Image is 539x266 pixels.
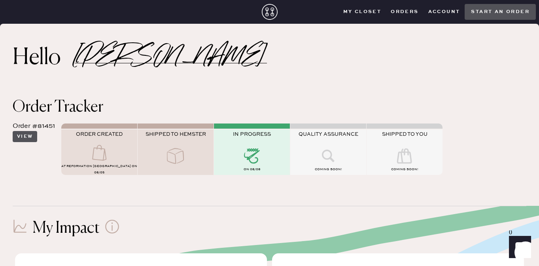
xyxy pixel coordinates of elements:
h2: Hello [13,49,75,68]
span: ORDER CREATED [76,131,123,137]
button: Start an order [465,4,536,20]
span: IN PROGRESS [233,131,271,137]
button: Account [424,6,465,18]
button: Orders [386,6,423,18]
h1: My Impact [32,219,100,238]
div: Order #81451 [13,122,55,131]
span: QUALITY ASSURANCE [299,131,358,137]
span: SHIPPED TO YOU [382,131,427,137]
span: COMING SOON! [391,167,418,171]
button: View [13,131,37,142]
span: COMING SOON! [315,167,342,171]
span: AT Reformation [GEOGRAPHIC_DATA] on 08/05 [61,164,137,175]
h2: [PERSON_NAME] [75,53,267,63]
span: Order Tracker [13,99,103,115]
iframe: Front Chat [501,230,535,264]
span: on 08/08 [244,167,260,171]
button: My Closet [339,6,386,18]
span: SHIPPED TO HEMSTER [146,131,206,137]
